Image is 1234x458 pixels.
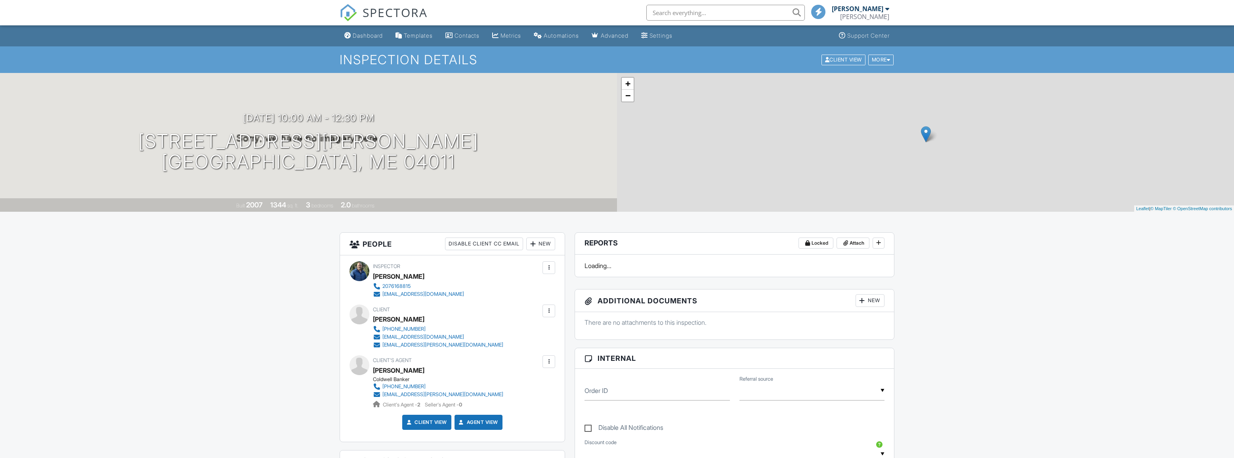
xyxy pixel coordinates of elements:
span: Client's Agent [373,357,412,363]
span: Client's Agent - [383,402,422,408]
a: [PERSON_NAME] [373,364,424,376]
div: [PERSON_NAME] [373,313,424,325]
div: Support Center [847,32,890,39]
a: Support Center [836,29,893,43]
div: Settings [649,32,672,39]
img: The Best Home Inspection Software - Spectora [340,4,357,21]
span: Client [373,307,390,312]
a: [EMAIL_ADDRESS][DOMAIN_NAME] [373,333,503,341]
div: [PHONE_NUMBER] [382,383,426,390]
div: [EMAIL_ADDRESS][PERSON_NAME][DOMAIN_NAME] [382,342,503,348]
div: | [1134,205,1234,212]
div: New [856,294,884,307]
div: [PERSON_NAME] [832,5,883,13]
a: Agent View [457,418,498,426]
a: 2076168815 [373,282,464,290]
a: © MapTiler [1150,206,1172,211]
div: Client View [821,54,865,65]
div: Automations [544,32,579,39]
div: [EMAIL_ADDRESS][PERSON_NAME][DOMAIN_NAME] [382,391,503,398]
label: Order ID [585,386,608,395]
label: Referral source [739,376,773,383]
div: 2.0 [341,201,351,209]
a: [EMAIL_ADDRESS][DOMAIN_NAME] [373,290,464,298]
span: bedrooms [311,203,333,209]
div: [EMAIL_ADDRESS][DOMAIN_NAME] [382,291,464,297]
h1: [STREET_ADDRESS][PERSON_NAME] [GEOGRAPHIC_DATA], ME 04011 [138,131,479,173]
a: Metrics [489,29,524,43]
strong: 0 [459,402,462,408]
a: [PHONE_NUMBER] [373,383,503,391]
a: Client View [405,418,447,426]
span: SPECTORA [363,4,428,21]
a: © OpenStreetMap contributors [1173,206,1232,211]
div: More [868,54,894,65]
span: Seller's Agent - [425,402,462,408]
div: [PERSON_NAME] [373,270,424,282]
a: Leaflet [1136,206,1149,211]
div: 2007 [246,201,263,209]
div: [EMAIL_ADDRESS][DOMAIN_NAME] [382,334,464,340]
h1: Inspection Details [340,53,894,67]
div: Metrics [500,32,521,39]
div: 2076168815 [382,283,411,289]
div: Templates [404,32,433,39]
a: [EMAIL_ADDRESS][PERSON_NAME][DOMAIN_NAME] [373,391,503,399]
a: [EMAIL_ADDRESS][PERSON_NAME][DOMAIN_NAME] [373,341,503,349]
div: James Bickford [840,13,889,21]
span: Inspector [373,263,400,269]
a: SPECTORA [340,11,428,27]
a: Templates [392,29,436,43]
a: Advanced [588,29,632,43]
strong: 2 [417,402,420,408]
div: 3 [306,201,310,209]
h3: People [340,233,565,255]
label: Discount code [585,439,617,446]
a: Zoom in [622,78,634,90]
a: Contacts [442,29,483,43]
h3: Internal [575,348,894,369]
div: Advanced [601,32,628,39]
div: Disable Client CC Email [445,238,523,250]
span: sq. ft. [287,203,298,209]
div: [PHONE_NUMBER] [382,326,426,332]
div: 1344 [270,201,286,209]
div: New [526,238,555,250]
div: Contacts [455,32,479,39]
label: Disable All Notifications [585,424,663,434]
a: Dashboard [341,29,386,43]
div: Dashboard [353,32,383,39]
h3: Additional Documents [575,289,894,312]
h3: [DATE] 10:00 am - 12:30 pm [243,113,374,123]
p: There are no attachments to this inspection. [585,318,884,327]
a: Settings [638,29,676,43]
span: Built [236,203,245,209]
a: Client View [821,56,867,62]
a: Zoom out [622,90,634,102]
a: [PHONE_NUMBER] [373,325,503,333]
div: Coldwell Banker [373,376,510,383]
a: Automations (Basic) [531,29,582,43]
input: Search everything... [646,5,805,21]
span: bathrooms [352,203,374,209]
